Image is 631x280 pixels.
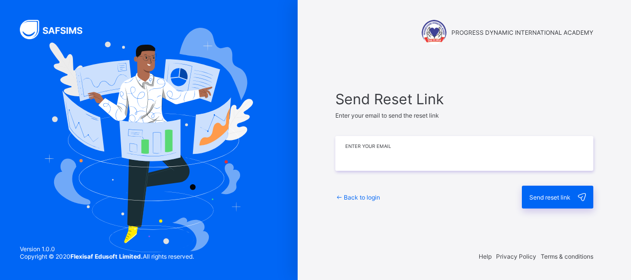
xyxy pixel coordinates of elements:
span: Send Reset Link [335,90,593,108]
span: Enter your email to send the reset link [335,112,439,119]
span: Privacy Policy [496,253,536,260]
span: Send reset link [529,194,570,201]
img: SAFSIMS Logo [20,20,94,39]
span: PROGRESS DYNAMIC INTERNATIONAL ACADEMY [451,29,593,36]
img: PROGRESS DYNAMIC INTERNATIONAL ACADEMY [422,20,446,45]
span: Terms & conditions [541,253,593,260]
a: Back to login [335,194,380,201]
span: Back to login [344,194,380,201]
strong: Flexisaf Edusoft Limited. [70,253,143,260]
span: Copyright © 2020 All rights reserved. [20,253,194,260]
img: Hero Image [45,28,253,252]
span: Help [479,253,492,260]
span: Version 1.0.0 [20,245,194,253]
